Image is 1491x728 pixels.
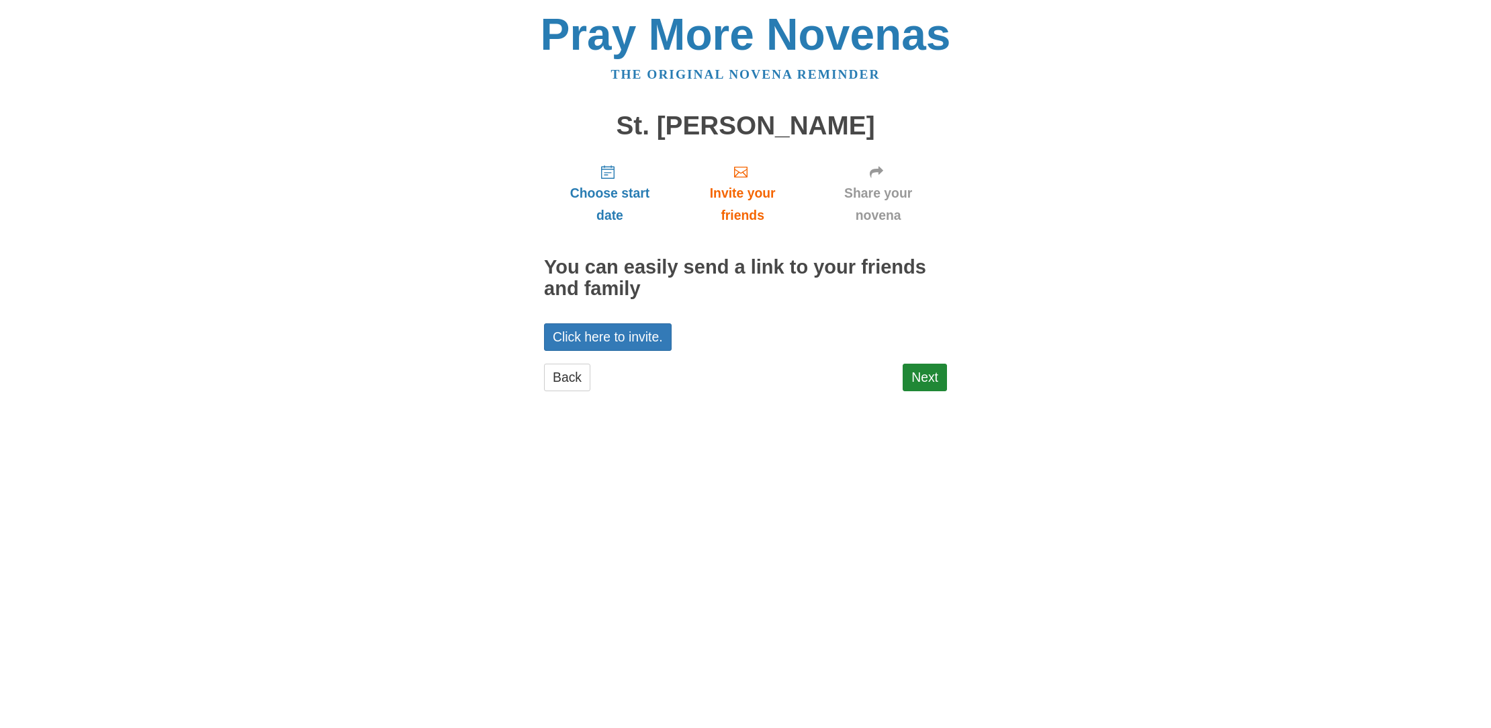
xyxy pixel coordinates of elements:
a: Next [903,364,947,391]
span: Choose start date [557,182,662,227]
a: Back [544,364,590,391]
a: Click here to invite. [544,323,672,351]
a: Invite your friends [676,153,809,233]
a: The original novena reminder [611,67,880,81]
h1: St. [PERSON_NAME] [544,112,947,140]
a: Pray More Novenas [541,9,951,59]
span: Share your novena [823,182,934,227]
a: Choose start date [544,153,676,233]
span: Invite your friends [689,182,796,227]
a: Share your novena [809,153,947,233]
h2: You can easily send a link to your friends and family [544,257,947,300]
